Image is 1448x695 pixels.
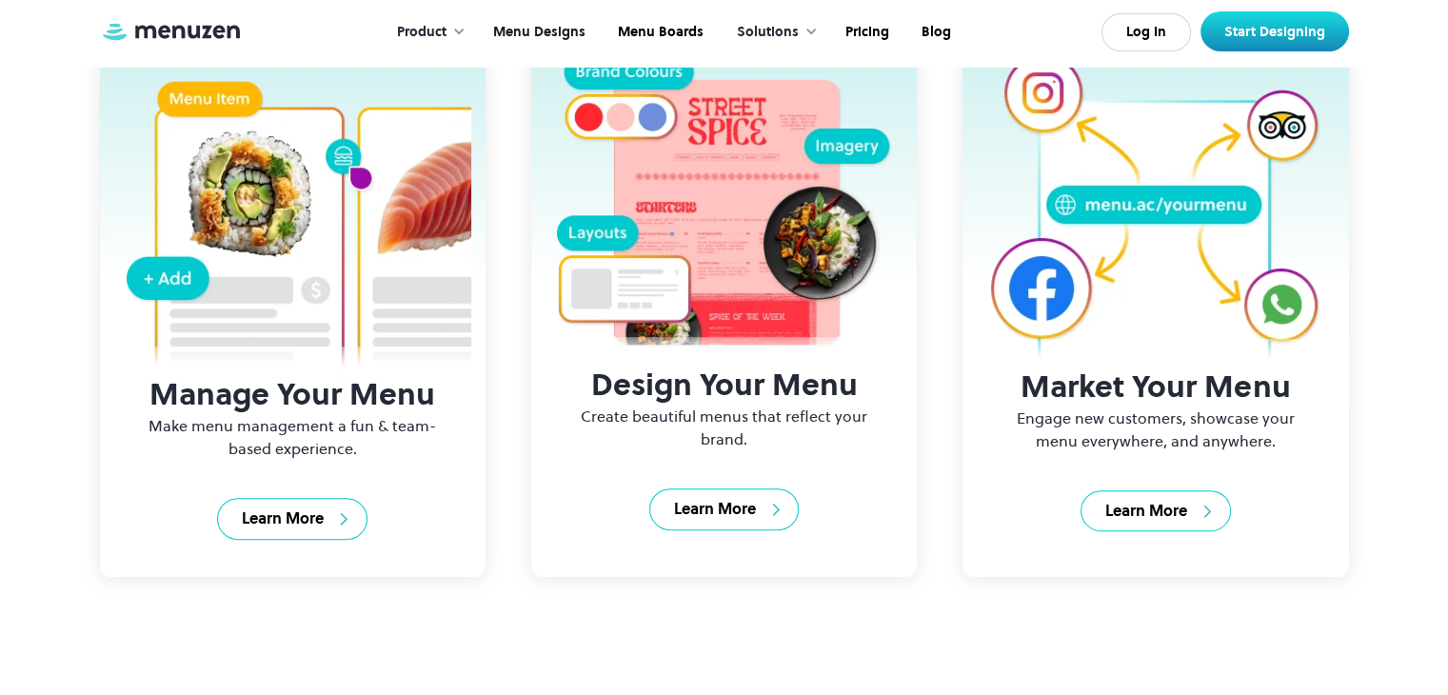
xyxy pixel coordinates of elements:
div: Learn More [242,508,324,529]
p: Engage new customers, showcase your menu everywhere, and anywhere. [1002,407,1310,452]
a: Menu Designs [475,3,600,62]
a: Learn More [649,488,799,530]
h3: Design Your Menu [531,366,917,405]
a: Log In [1101,13,1191,51]
a: Learn More [217,498,367,540]
a: Pricing [827,3,903,62]
a: Menu Boards [600,3,718,62]
div: Product [397,22,446,43]
a: Start Designing [1200,11,1349,51]
div: Learn More [1105,501,1187,522]
div: Learn More [674,499,756,520]
h3: Manage Your Menu [100,375,486,414]
div: Product [378,3,475,62]
p: Make menu management a fun & team-based experience. [138,414,446,460]
p: Create beautiful menus that reflect your brand. [569,405,878,450]
h3: Market Your Menu [962,367,1348,407]
div: Solutions [737,22,799,43]
a: Learn More [1081,490,1230,532]
a: Blog [903,3,965,62]
div: Solutions [718,3,827,62]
